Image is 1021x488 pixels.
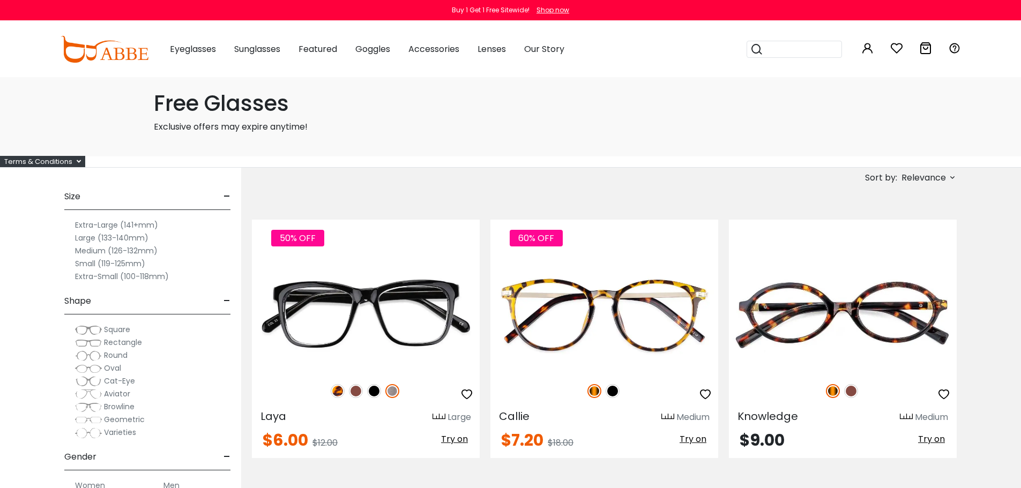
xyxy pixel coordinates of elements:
img: Leopard [331,384,345,398]
span: $18.00 [548,437,573,449]
span: Gender [64,444,96,470]
span: Aviator [104,388,130,399]
img: Brown [349,384,363,398]
img: Aviator.png [75,389,102,400]
span: Knowledge [737,409,798,424]
span: $9.00 [740,429,785,452]
label: Large (133-140mm) [75,231,148,244]
span: Goggles [355,43,390,55]
span: - [223,184,230,209]
img: Oval.png [75,363,102,374]
img: Geometric.png [75,415,102,425]
span: Cat-Eye [104,376,135,386]
span: Oval [104,363,121,373]
img: Brown [844,384,858,398]
h1: Free Glasses [154,91,868,116]
span: Try on [680,433,706,445]
button: Try on [915,432,948,446]
span: $12.00 [312,437,338,449]
span: Size [64,184,80,209]
div: Large [448,411,471,424]
img: size ruler [900,413,913,421]
span: Laya [260,409,286,424]
img: Tortoise Callie - Combination ,Universal Bridge Fit [490,258,718,372]
span: - [223,444,230,470]
img: Gun [385,384,399,398]
img: size ruler [661,413,674,421]
span: $7.20 [501,429,543,452]
div: Medium [676,411,710,424]
label: Extra-Small (100-118mm) [75,270,169,283]
img: Tortoise Knowledge - Acetate ,Universal Bridge Fit [729,258,957,372]
img: Cat-Eye.png [75,376,102,387]
span: Eyeglasses [170,43,216,55]
span: Sort by: [865,171,897,184]
span: Varieties [104,427,136,438]
img: Rectangle.png [75,337,102,348]
span: Our Story [524,43,564,55]
span: Square [104,324,130,335]
div: Buy 1 Get 1 Free Sitewide! [452,5,530,15]
img: Round.png [75,350,102,361]
span: $6.00 [263,429,308,452]
img: Black [606,384,620,398]
img: abbeglasses.com [61,36,148,63]
img: Square.png [75,325,102,335]
img: Browline.png [75,402,102,412]
span: Browline [104,401,135,412]
span: Sunglasses [234,43,280,55]
span: Callie [499,409,530,424]
label: Medium (126-132mm) [75,244,158,257]
span: Round [104,350,128,361]
div: Medium [915,411,948,424]
label: Extra-Large (141+mm) [75,219,158,231]
span: Featured [299,43,337,55]
span: Relevance [901,168,946,187]
span: - [223,288,230,314]
span: Shape [64,288,91,314]
img: Tortoise [587,384,601,398]
img: Gun Laya - Plastic ,Universal Bridge Fit [252,258,480,372]
span: Geometric [104,414,145,425]
div: Shop now [536,5,569,15]
img: Varieties.png [75,427,102,439]
span: Try on [918,433,945,445]
button: Try on [676,432,710,446]
span: Try on [441,433,468,445]
span: 60% OFF [510,230,563,246]
span: Rectangle [104,337,142,348]
img: Tortoise [826,384,840,398]
span: Lenses [478,43,506,55]
a: Shop now [531,5,569,14]
p: Exclusive offers may expire anytime! [154,121,868,133]
span: 50% OFF [271,230,324,246]
label: Small (119-125mm) [75,257,145,270]
span: Accessories [408,43,459,55]
img: size ruler [433,413,445,421]
img: Black [367,384,381,398]
button: Try on [438,432,471,446]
